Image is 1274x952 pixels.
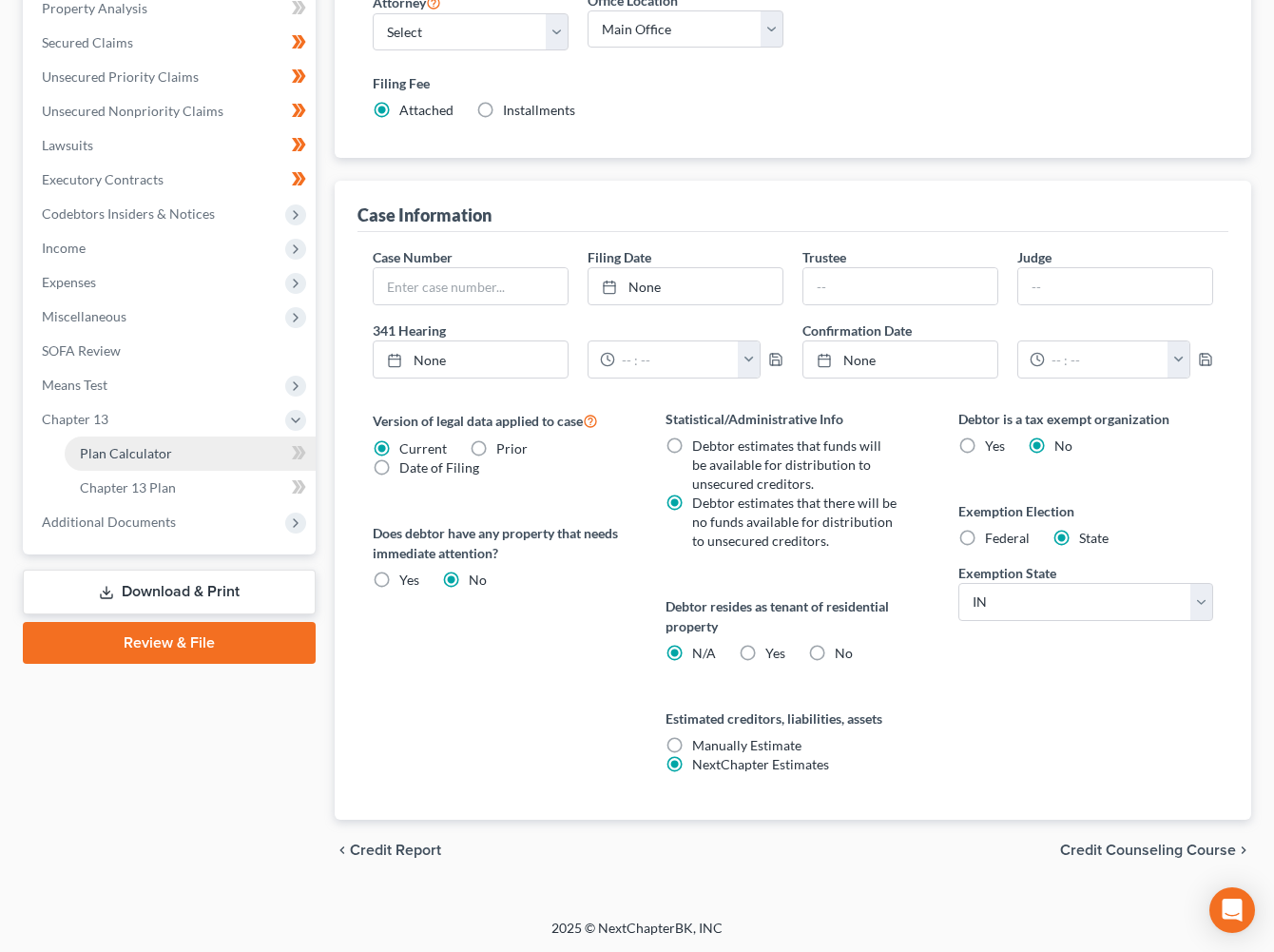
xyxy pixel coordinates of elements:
label: Version of legal data applied to case [373,409,627,432]
a: None [374,341,568,378]
span: Credit Report [350,843,441,858]
a: Chapter 13 Plan [65,471,316,505]
span: Credit Counseling Course [1060,843,1236,858]
label: Statistical/Administrative Info [666,409,920,429]
span: SOFA Review [42,342,121,359]
label: Exemption State [958,563,1056,583]
a: None [589,268,782,304]
span: Miscellaneous [42,308,126,324]
i: chevron_right [1236,843,1251,858]
span: State [1079,530,1109,546]
span: Chapter 13 Plan [80,479,176,495]
span: Unsecured Priority Claims [42,68,199,85]
span: Plan Calculator [80,445,172,461]
span: Means Test [42,377,107,393]
label: Does debtor have any property that needs immediate attention? [373,523,627,563]
a: Lawsuits [27,128,316,163]
span: Codebtors Insiders & Notices [42,205,215,222]
span: Attached [399,102,454,118]
span: Additional Documents [42,514,176,530]
span: Date of Filing [399,459,479,476]
span: NextChapter Estimates [692,756,829,772]
a: Unsecured Priority Claims [27,60,316,94]
span: Debtor estimates that funds will be available for distribution to unsecured creditors. [692,437,881,492]
span: No [835,645,853,661]
span: Debtor estimates that there will be no funds available for distribution to unsecured creditors. [692,495,897,549]
a: Unsecured Nonpriority Claims [27,94,316,128]
button: Credit Counseling Course chevron_right [1060,843,1251,858]
i: chevron_left [335,843,350,858]
span: Current [399,440,447,457]
label: Filing Date [588,247,651,267]
input: -- [803,268,997,304]
label: 341 Hearing [363,321,793,340]
label: Judge [1017,247,1052,267]
span: Prior [496,440,528,457]
a: Executory Contracts [27,163,316,197]
span: Manually Estimate [692,737,801,753]
label: Filing Fee [373,73,1213,93]
input: -- : -- [1045,341,1168,378]
span: Secured Claims [42,34,133,50]
input: -- [1018,268,1212,304]
span: No [469,572,487,588]
span: Yes [399,572,419,588]
a: SOFA Review [27,334,316,368]
a: Plan Calculator [65,437,316,471]
div: Case Information [357,204,492,226]
label: Trustee [802,247,846,267]
a: None [803,341,997,378]
button: chevron_left Credit Report [335,843,441,858]
span: Chapter 13 [42,411,108,427]
a: Secured Claims [27,26,316,60]
span: Income [42,240,86,256]
label: Debtor resides as tenant of residential property [666,596,920,636]
label: Case Number [373,247,453,267]
label: Estimated creditors, liabilities, assets [666,709,920,729]
span: Executory Contracts [42,171,164,187]
span: No [1054,437,1072,454]
div: Open Intercom Messenger [1209,887,1255,933]
label: Exemption Election [958,501,1213,521]
a: Download & Print [23,570,316,614]
label: Debtor is a tax exempt organization [958,409,1213,429]
span: Federal [985,530,1030,546]
span: Yes [985,437,1005,454]
span: Unsecured Nonpriority Claims [42,103,223,119]
label: Confirmation Date [793,321,1223,340]
span: Yes [765,645,785,661]
span: Installments [503,102,575,118]
span: Lawsuits [42,137,93,153]
span: Expenses [42,274,96,290]
input: -- : -- [615,341,739,378]
input: Enter case number... [374,268,568,304]
a: Review & File [23,622,316,664]
span: N/A [692,645,716,661]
